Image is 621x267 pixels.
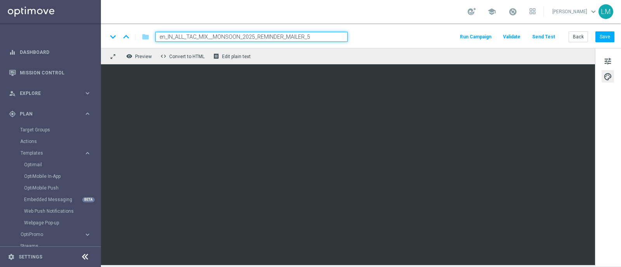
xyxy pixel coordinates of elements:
a: Web Push Notifications [24,208,81,214]
div: Templates [21,151,84,155]
i: folder [142,32,149,41]
div: Templates [20,147,100,229]
div: Embedded Messaging [24,194,100,205]
button: Run Campaign [459,32,493,42]
button: equalizer Dashboard [9,49,92,55]
div: Mission Control [9,62,91,83]
span: tune [604,56,612,66]
i: keyboard_arrow_down [107,31,119,43]
i: keyboard_arrow_right [84,150,91,157]
button: person_search Explore keyboard_arrow_right [9,90,92,96]
button: remove_red_eye Preview [124,51,155,61]
div: OptiMobile Push [24,182,100,194]
a: Optimail [24,162,81,168]
div: Plan [9,110,84,117]
div: OptiMobile In-App [24,171,100,182]
i: remove_red_eye [126,53,132,59]
button: gps_fixed Plan keyboard_arrow_right [9,111,92,117]
button: Save [595,31,614,42]
button: Templates keyboard_arrow_right [20,150,92,156]
span: palette [604,72,612,82]
button: Mission Control [9,70,92,76]
div: Explore [9,90,84,97]
span: keyboard_arrow_down [589,7,598,16]
a: Dashboard [20,42,91,62]
button: Back [569,31,588,42]
button: folder [141,31,150,43]
button: code Convert to HTML [158,51,208,61]
span: Edit plain text [222,54,251,59]
div: OptiPromo [21,232,84,237]
a: OptiMobile Push [24,185,81,191]
div: OptiPromo [20,229,100,240]
span: Preview [135,54,152,59]
button: Validate [502,32,522,42]
i: keyboard_arrow_right [84,231,91,238]
a: Mission Control [20,62,91,83]
i: keyboard_arrow_right [84,90,91,97]
span: Templates [21,151,76,155]
div: Web Push Notifications [24,205,100,217]
i: equalizer [9,49,16,56]
a: Embedded Messaging [24,196,81,203]
button: OptiPromo keyboard_arrow_right [20,231,92,238]
a: [PERSON_NAME]keyboard_arrow_down [552,6,598,17]
button: Send Test [531,32,556,42]
span: Convert to HTML [169,54,205,59]
div: BETA [82,197,95,202]
i: person_search [9,90,16,97]
i: keyboard_arrow_right [84,110,91,117]
div: Target Groups [20,124,100,136]
button: receipt Edit plain text [211,51,254,61]
input: Enter a unique template name [155,32,348,42]
i: gps_fixed [9,110,16,117]
i: keyboard_arrow_up [120,31,132,43]
div: Optimail [24,159,100,171]
a: Actions [20,138,81,145]
span: OptiPromo [21,232,76,237]
span: Validate [503,34,520,40]
a: Streams [20,243,81,249]
a: Target Groups [20,127,81,133]
i: settings [8,253,15,260]
div: Dashboard [9,42,91,62]
a: OptiMobile In-App [24,173,81,179]
div: Webpage Pop-up [24,217,100,229]
div: Actions [20,136,100,147]
button: tune [602,55,614,67]
div: Streams [20,240,100,252]
span: Plan [20,112,84,116]
div: LM [598,4,613,19]
button: palette [602,70,614,83]
i: receipt [213,53,219,59]
span: school [487,7,496,16]
span: Explore [20,91,84,96]
a: Webpage Pop-up [24,220,81,226]
span: code [160,53,167,59]
a: Settings [19,255,42,259]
